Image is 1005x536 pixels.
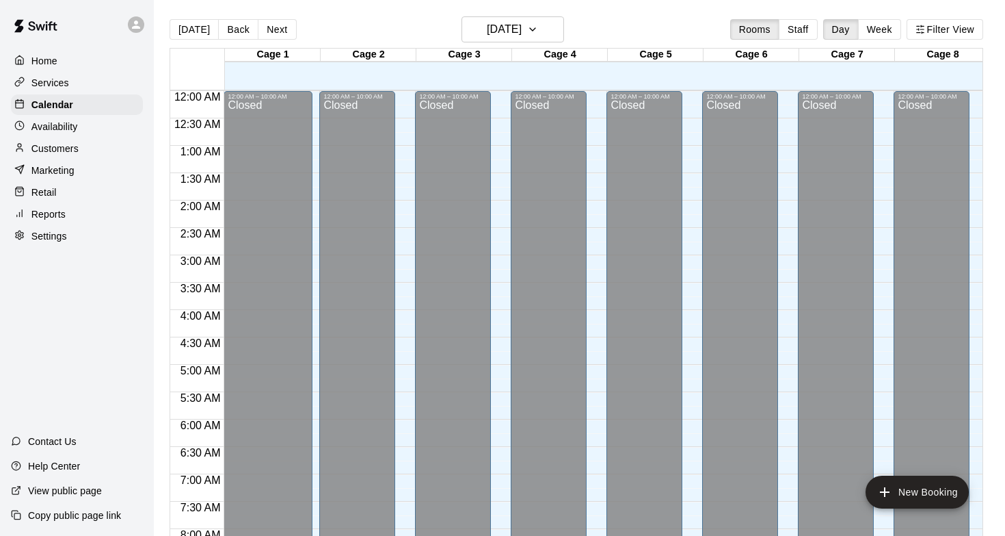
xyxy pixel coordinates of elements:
div: 12:00 AM – 10:00 AM [228,93,308,100]
span: 1:30 AM [177,173,224,185]
p: Calendar [31,98,73,112]
div: Cage 8 [895,49,991,62]
span: 5:00 AM [177,365,224,377]
div: Cage 1 [225,49,321,62]
button: Next [258,19,296,40]
a: Marketing [11,160,143,181]
a: Calendar [11,94,143,115]
div: 12:00 AM – 10:00 AM [706,93,774,100]
div: Cage 5 [608,49,703,62]
span: 6:30 AM [177,447,224,459]
button: Week [858,19,901,40]
button: [DATE] [461,16,564,42]
span: 3:30 AM [177,283,224,294]
button: Rooms [730,19,779,40]
a: Retail [11,182,143,203]
p: Customers [31,142,79,155]
div: Cage 6 [703,49,799,62]
a: Home [11,51,143,71]
span: 2:00 AM [177,201,224,212]
span: 3:00 AM [177,255,224,267]
a: Customers [11,138,143,159]
span: 2:30 AM [177,228,224,240]
a: Settings [11,226,143,246]
div: 12:00 AM – 10:00 AM [611,93,678,100]
button: [DATE] [170,19,219,40]
a: Availability [11,116,143,137]
div: 12:00 AM – 10:00 AM [802,93,870,100]
p: Settings [31,229,67,243]
p: View public page [28,484,102,498]
span: 6:00 AM [177,420,224,431]
div: 12:00 AM – 10:00 AM [323,93,391,100]
span: 4:00 AM [177,310,224,322]
a: Services [11,73,143,93]
button: Staff [779,19,818,40]
button: Filter View [907,19,983,40]
div: Cage 4 [512,49,608,62]
div: Cage 2 [321,49,416,62]
h6: [DATE] [487,20,522,39]
span: 7:00 AM [177,474,224,486]
p: Marketing [31,164,75,177]
p: Services [31,76,69,90]
p: Availability [31,120,78,133]
div: Cage 7 [799,49,895,62]
span: 7:30 AM [177,502,224,513]
div: 12:00 AM – 10:00 AM [515,93,582,100]
a: Reports [11,204,143,225]
div: 12:00 AM – 10:00 AM [898,93,965,100]
button: Day [823,19,859,40]
p: Copy public page link [28,509,121,522]
button: Back [218,19,258,40]
div: Cage 3 [416,49,512,62]
span: 12:00 AM [171,91,224,103]
span: 4:30 AM [177,337,224,349]
p: Reports [31,207,66,221]
span: 12:30 AM [171,118,224,130]
span: 1:00 AM [177,146,224,157]
button: add [866,476,969,509]
span: 5:30 AM [177,392,224,404]
p: Contact Us [28,435,77,448]
p: Retail [31,186,57,199]
div: 12:00 AM – 10:00 AM [419,93,487,100]
p: Help Center [28,459,80,473]
p: Home [31,54,57,68]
